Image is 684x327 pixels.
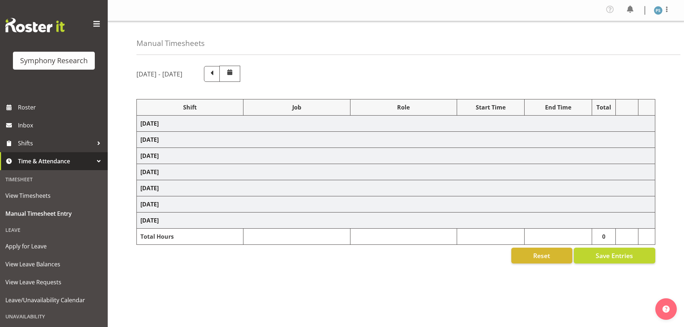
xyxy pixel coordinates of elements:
[511,248,572,263] button: Reset
[137,180,655,196] td: [DATE]
[137,212,655,229] td: [DATE]
[654,6,662,15] img: paul-s-stoneham1982.jpg
[528,103,588,112] div: End Time
[5,295,102,305] span: Leave/Unavailability Calendar
[5,277,102,288] span: View Leave Requests
[136,39,205,47] h4: Manual Timesheets
[18,138,93,149] span: Shifts
[596,251,633,260] span: Save Entries
[5,241,102,252] span: Apply for Leave
[2,291,106,309] a: Leave/Unavailability Calendar
[5,208,102,219] span: Manual Timesheet Entry
[2,205,106,223] a: Manual Timesheet Entry
[2,255,106,273] a: View Leave Balances
[137,164,655,180] td: [DATE]
[5,18,65,32] img: Rosterit website logo
[2,187,106,205] a: View Timesheets
[137,116,655,132] td: [DATE]
[137,148,655,164] td: [DATE]
[2,273,106,291] a: View Leave Requests
[247,103,346,112] div: Job
[137,132,655,148] td: [DATE]
[18,102,104,113] span: Roster
[5,259,102,270] span: View Leave Balances
[137,196,655,212] td: [DATE]
[5,190,102,201] span: View Timesheets
[2,223,106,237] div: Leave
[662,305,670,313] img: help-xxl-2.png
[592,229,616,245] td: 0
[18,156,93,167] span: Time & Attendance
[461,103,521,112] div: Start Time
[2,309,106,324] div: Unavailability
[18,120,104,131] span: Inbox
[20,55,88,66] div: Symphony Research
[140,103,239,112] div: Shift
[137,229,243,245] td: Total Hours
[2,237,106,255] a: Apply for Leave
[354,103,453,112] div: Role
[136,70,182,78] h5: [DATE] - [DATE]
[574,248,655,263] button: Save Entries
[533,251,550,260] span: Reset
[596,103,612,112] div: Total
[2,172,106,187] div: Timesheet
